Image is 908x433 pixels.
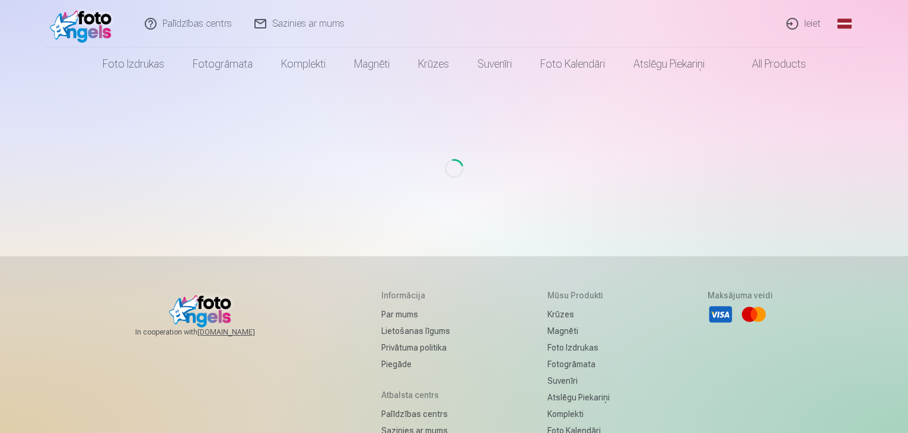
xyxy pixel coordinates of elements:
a: Fotogrāmata [547,356,610,372]
a: Lietošanas līgums [381,323,450,339]
a: Krūzes [547,306,610,323]
a: [DOMAIN_NAME] [197,327,283,337]
span: In cooperation with [135,327,283,337]
a: Foto kalendāri [526,47,619,81]
a: Komplekti [267,47,340,81]
h5: Atbalsta centrs [381,389,450,401]
a: Suvenīri [547,372,610,389]
a: Privātuma politika [381,339,450,356]
img: /fa1 [50,5,118,43]
a: Atslēgu piekariņi [547,389,610,406]
a: Magnēti [547,323,610,339]
h5: Informācija [381,289,450,301]
li: Mastercard [741,301,767,327]
a: Palīdzības centrs [381,406,450,422]
a: Foto izdrukas [88,47,179,81]
a: Atslēgu piekariņi [619,47,719,81]
h5: Maksājuma veidi [708,289,773,301]
li: Visa [708,301,734,327]
a: Krūzes [404,47,463,81]
h5: Mūsu produkti [547,289,610,301]
a: Magnēti [340,47,404,81]
a: Piegāde [381,356,450,372]
a: Foto izdrukas [547,339,610,356]
a: Suvenīri [463,47,526,81]
a: All products [719,47,820,81]
a: Fotogrāmata [179,47,267,81]
a: Komplekti [547,406,610,422]
a: Par mums [381,306,450,323]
